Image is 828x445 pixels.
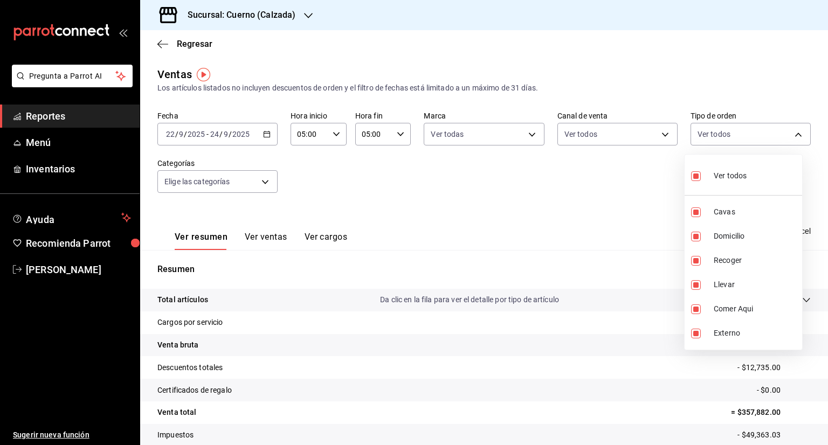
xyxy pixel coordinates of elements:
[714,279,798,290] span: Llevar
[714,170,747,182] span: Ver todos
[714,328,798,339] span: Externo
[714,206,798,218] span: Cavas
[197,68,210,81] img: Tooltip marker
[714,231,798,242] span: Domicilio
[714,303,798,315] span: Comer Aqui
[714,255,798,266] span: Recoger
